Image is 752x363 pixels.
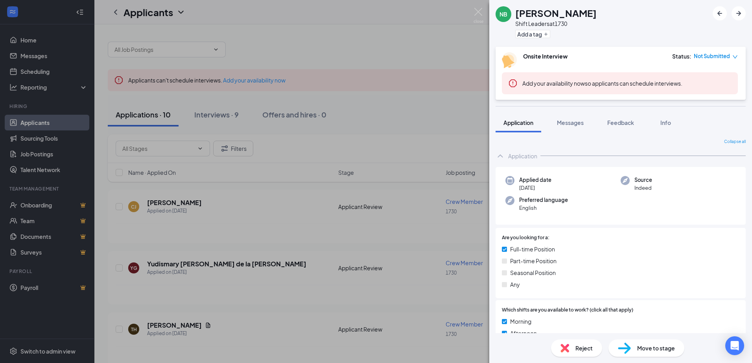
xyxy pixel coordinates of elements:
[519,204,568,212] span: English
[732,6,746,20] button: ArrowRight
[607,119,634,126] span: Feedback
[637,344,675,352] span: Move to stage
[523,53,568,60] b: Onsite Interview
[510,317,531,326] span: Morning
[508,152,537,160] div: Application
[734,9,743,18] svg: ArrowRight
[634,184,652,192] span: Indeed
[510,329,537,337] span: Afternoon
[715,9,724,18] svg: ArrowLeftNew
[519,184,551,192] span: [DATE]
[725,336,744,355] div: Open Intercom Messenger
[694,52,730,60] span: Not Submitted
[496,151,505,161] svg: ChevronUp
[515,30,550,38] button: PlusAdd a tag
[510,257,557,265] span: Part-time Position
[502,234,549,242] span: Are you looking for a:
[515,6,597,20] h1: [PERSON_NAME]
[519,196,568,204] span: Preferred language
[660,119,671,126] span: Info
[557,119,584,126] span: Messages
[522,80,682,87] span: so applicants can schedule interviews.
[634,176,652,184] span: Source
[672,52,691,60] div: Status :
[515,20,597,27] div: Shift Leaders at 1730
[519,176,551,184] span: Applied date
[522,79,585,87] button: Add your availability now
[499,10,507,18] div: NB
[732,54,738,60] span: down
[510,268,556,277] span: Seasonal Position
[713,6,727,20] button: ArrowLeftNew
[510,280,520,289] span: Any
[502,306,633,314] span: Which shifts are you available to work? (click all that apply)
[544,32,548,37] svg: Plus
[510,245,555,253] span: Full-time Position
[575,344,593,352] span: Reject
[724,139,746,145] span: Collapse all
[508,79,518,88] svg: Error
[503,119,533,126] span: Application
